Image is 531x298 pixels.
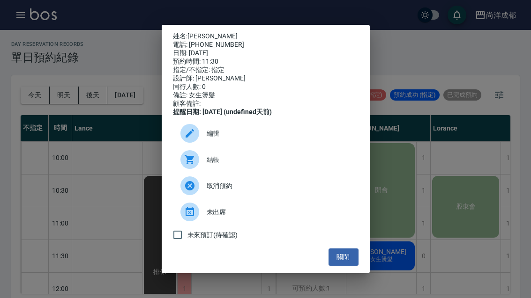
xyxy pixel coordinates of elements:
[173,49,359,58] div: 日期: [DATE]
[173,100,359,108] div: 顧客備註:
[207,181,351,191] span: 取消預約
[207,207,351,217] span: 未出席
[173,41,359,49] div: 電話: [PHONE_NUMBER]
[173,108,359,116] div: 提醒日期: [DATE] (undefined天前)
[173,146,359,173] a: 結帳
[207,129,351,138] span: 編輯
[187,32,238,40] a: [PERSON_NAME]
[173,120,359,146] div: 編輯
[187,230,238,240] span: 未來預訂(待確認)
[173,74,359,83] div: 設計師: [PERSON_NAME]
[329,248,359,266] button: 關閉
[173,32,359,41] p: 姓名:
[173,58,359,66] div: 預約時間: 11:30
[207,155,351,165] span: 結帳
[173,83,359,91] div: 同行人數: 0
[173,173,359,199] div: 取消預約
[173,91,359,100] div: 備註: 女生燙髮
[173,199,359,225] div: 未出席
[173,66,359,74] div: 指定/不指定: 指定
